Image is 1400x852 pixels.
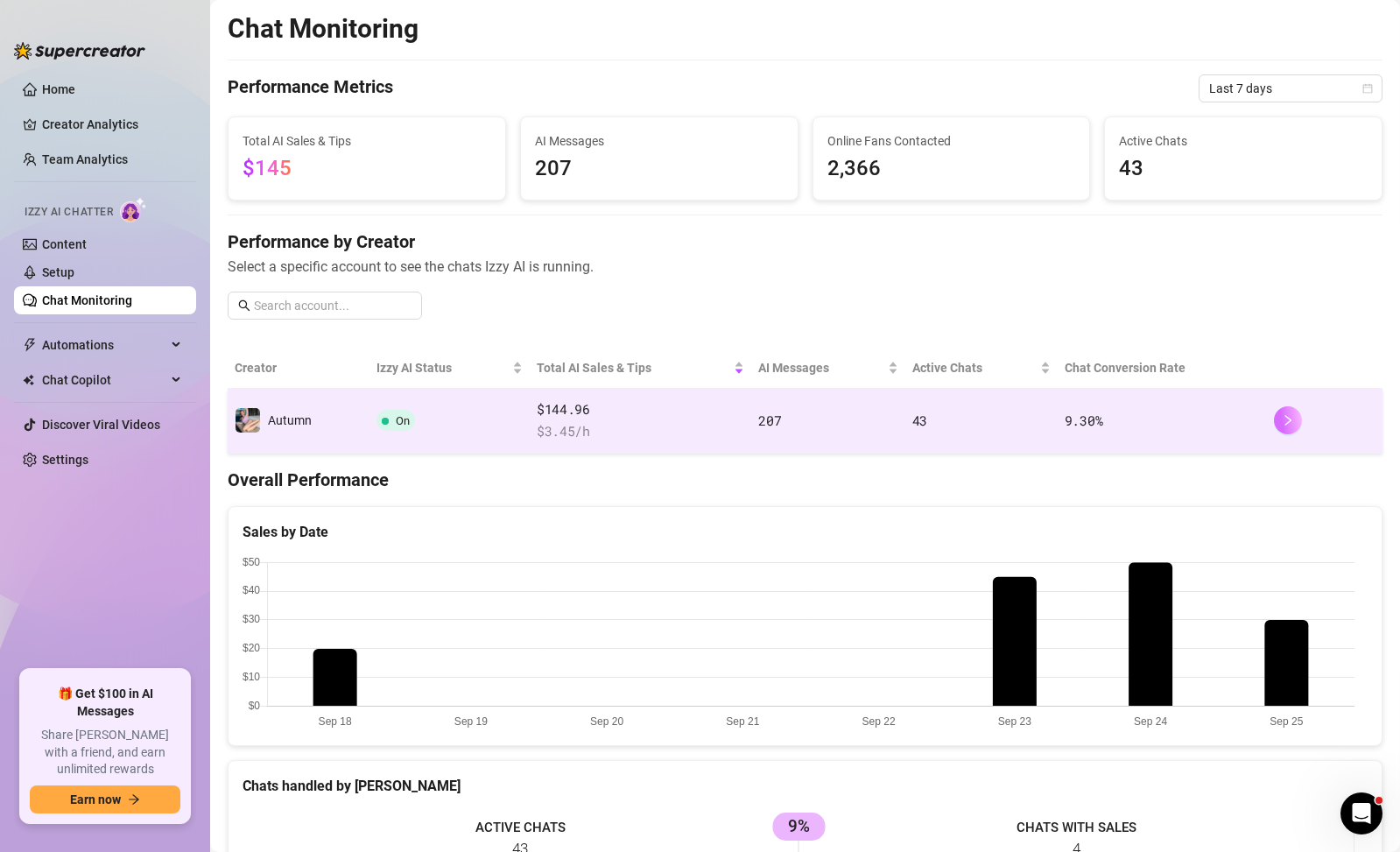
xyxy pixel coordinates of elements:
[42,366,166,394] span: Chat Copilot
[1274,406,1302,434] button: right
[120,197,147,222] img: AI Chatter
[228,468,1382,492] h4: Overall Performance
[30,785,180,813] button: Earn nowarrow-right
[912,358,1037,377] span: Active Chats
[827,152,1076,186] span: 2,366
[243,775,1368,797] div: Chats handled by [PERSON_NAME]
[1282,414,1294,426] span: right
[42,237,87,251] a: Content
[236,408,260,433] img: Autumn
[376,358,509,377] span: Izzy AI Status
[530,348,751,389] th: Total AI Sales & Tips
[14,42,145,60] img: logo-BBDzfeDw.svg
[254,296,412,315] input: Search account...
[238,299,250,312] span: search
[1058,348,1267,389] th: Chat Conversion Rate
[1065,412,1103,429] span: 9.30 %
[25,204,113,221] span: Izzy AI Chatter
[1340,792,1382,834] iframe: Intercom live chat
[1209,75,1372,102] span: Last 7 days
[42,331,166,359] span: Automations
[758,412,781,429] span: 207
[128,793,140,806] span: arrow-right
[42,265,74,279] a: Setup
[537,399,744,420] span: $144.96
[23,338,37,352] span: thunderbolt
[1119,152,1368,186] span: 43
[243,131,491,151] span: Total AI Sales & Tips
[42,152,128,166] a: Team Analytics
[42,82,75,96] a: Home
[42,293,132,307] a: Chat Monitoring
[751,348,905,389] th: AI Messages
[42,418,160,432] a: Discover Viral Videos
[535,131,784,151] span: AI Messages
[912,412,927,429] span: 43
[23,374,34,386] img: Chat Copilot
[30,727,180,778] span: Share [PERSON_NAME] with a friend, and earn unlimited rewards
[30,686,180,720] span: 🎁 Get $100 in AI Messages
[228,229,1382,254] h4: Performance by Creator
[70,792,121,806] span: Earn now
[396,414,410,427] span: On
[535,152,784,186] span: 207
[905,348,1058,389] th: Active Chats
[228,348,369,389] th: Creator
[228,74,393,102] h4: Performance Metrics
[537,421,744,442] span: $ 3.45 /h
[758,358,884,377] span: AI Messages
[42,453,88,467] a: Settings
[228,12,419,46] h2: Chat Monitoring
[42,110,182,138] a: Creator Analytics
[228,256,1382,278] span: Select a specific account to see the chats Izzy AI is running.
[827,131,1076,151] span: Online Fans Contacted
[243,156,292,180] span: $145
[537,358,730,377] span: Total AI Sales & Tips
[1362,83,1373,94] span: calendar
[243,521,1368,543] div: Sales by Date
[1119,131,1368,151] span: Active Chats
[268,413,312,427] span: Autumn
[369,348,530,389] th: Izzy AI Status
